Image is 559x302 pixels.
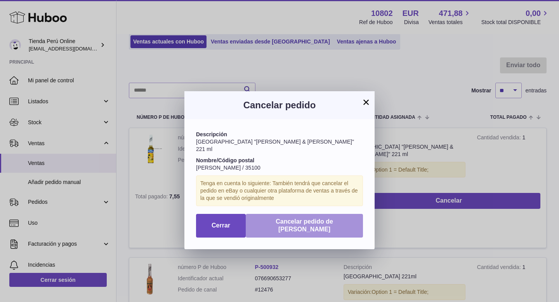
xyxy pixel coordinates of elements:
[246,214,363,238] button: Cancelar pedido de [PERSON_NAME]
[361,97,371,107] button: ×
[196,131,227,137] strong: Descripción
[196,165,260,171] span: [PERSON_NAME] / 35100
[212,222,230,229] span: Cerrar
[196,139,354,152] span: [GEOGRAPHIC_DATA] "[PERSON_NAME] & [PERSON_NAME]" 221 ml
[196,175,363,206] div: Tenga en cuenta lo siguiente: También tendrá que cancelar el pedido en eBay o cualquier otra plat...
[276,218,333,233] span: Cancelar pedido de [PERSON_NAME]
[196,157,254,163] strong: Nombre/Código postal
[196,214,246,238] button: Cerrar
[196,99,363,111] h3: Cancelar pedido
